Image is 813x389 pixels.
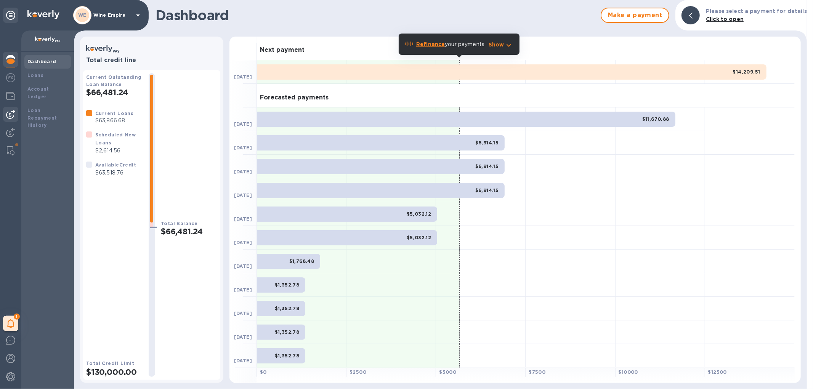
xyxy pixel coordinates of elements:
[6,73,15,82] img: Foreign exchange
[708,369,727,375] b: $ 12500
[529,369,545,375] b: $ 7500
[27,86,49,99] b: Account Ledger
[350,369,366,375] b: $ 2500
[275,329,300,335] b: $1,352.78
[407,211,431,217] b: $5,032.12
[14,314,20,320] span: 1
[234,145,252,150] b: [DATE]
[93,13,131,18] p: Wine Empire
[706,16,744,22] b: Click to open
[234,192,252,198] b: [DATE]
[3,8,18,23] div: Unpin categories
[733,69,760,75] b: $14,209.51
[156,7,597,23] h1: Dashboard
[608,11,662,20] span: Make a payment
[475,140,499,146] b: $6,914.15
[86,57,217,64] h3: Total credit line
[86,367,143,377] h2: $130,000.00
[489,41,504,48] p: Show
[275,353,300,359] b: $1,352.78
[161,221,197,226] b: Total Balance
[619,369,638,375] b: $ 10000
[234,334,252,340] b: [DATE]
[86,88,143,97] h2: $66,481.24
[260,94,329,101] h3: Forecasted payments
[275,282,300,288] b: $1,352.78
[234,240,252,245] b: [DATE]
[234,121,252,127] b: [DATE]
[27,107,57,128] b: Loan Repayment History
[27,10,59,19] img: Logo
[234,74,252,80] b: [DATE]
[642,116,669,122] b: $11,670.88
[407,235,431,240] b: $5,032.12
[601,8,669,23] button: Make a payment
[161,227,217,236] h2: $66,481.24
[706,8,807,14] b: Please select a payment for details
[6,91,15,101] img: Wallets
[95,169,136,177] p: $63,518.76
[234,216,252,222] b: [DATE]
[234,287,252,293] b: [DATE]
[416,41,445,47] b: Refinance
[234,263,252,269] b: [DATE]
[260,46,305,54] h3: Next payment
[78,12,87,18] b: WE
[260,369,267,375] b: $ 0
[234,169,252,174] b: [DATE]
[234,358,252,363] b: [DATE]
[95,162,136,168] b: Available Credit
[27,59,56,64] b: Dashboard
[416,40,486,48] p: your payments.
[439,369,456,375] b: $ 5000
[95,117,133,125] p: $63,866.68
[475,163,499,169] b: $6,914.15
[275,306,300,311] b: $1,352.78
[95,147,143,155] p: $2,614.56
[27,72,43,78] b: Loans
[86,360,134,366] b: Total Credit Limit
[489,41,513,48] button: Show
[95,132,136,146] b: Scheduled New Loans
[95,110,133,116] b: Current Loans
[289,258,314,264] b: $1,768.48
[234,311,252,316] b: [DATE]
[475,187,499,193] b: $6,914.15
[86,74,142,87] b: Current Outstanding Loan Balance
